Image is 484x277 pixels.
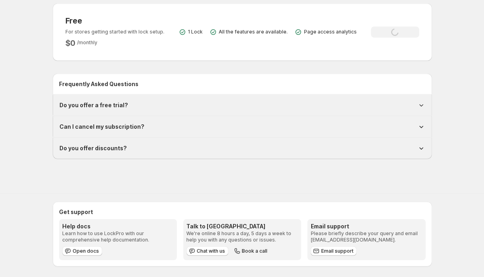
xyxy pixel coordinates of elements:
[242,248,267,254] span: Book a call
[59,208,425,216] h2: Get support
[219,29,288,35] p: All the features are available.
[65,38,76,48] h2: $ 0
[73,248,99,254] span: Open docs
[186,222,298,230] h3: Talk to [GEOGRAPHIC_DATA]
[310,230,422,243] p: Please briefly describe your query and email [EMAIL_ADDRESS][DOMAIN_NAME].
[321,248,353,254] span: Email support
[65,29,164,35] p: For stores getting started with lock setup.
[310,222,422,230] h3: Email support
[65,16,164,26] h3: Free
[62,246,102,255] a: Open docs
[59,101,128,109] h1: Do you offer a free trial?
[188,29,203,35] p: 1 Lock
[310,246,356,255] a: Email support
[186,246,228,255] button: Chat with us
[62,230,174,243] p: Learn how to use LockPro with our comprehensive help documentation.
[59,144,127,152] h1: Do you offer discounts?
[304,29,356,35] p: Page access analytics
[59,80,425,88] h2: Frequently Asked Questions
[62,222,174,230] h3: Help docs
[231,246,271,255] button: Book a call
[77,39,97,45] span: / monthly
[197,248,225,254] span: Chat with us
[59,122,144,130] h1: Can I cancel my subscription?
[186,230,298,243] p: We're online 8 hours a day, 5 days a week to help you with any questions or issues.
